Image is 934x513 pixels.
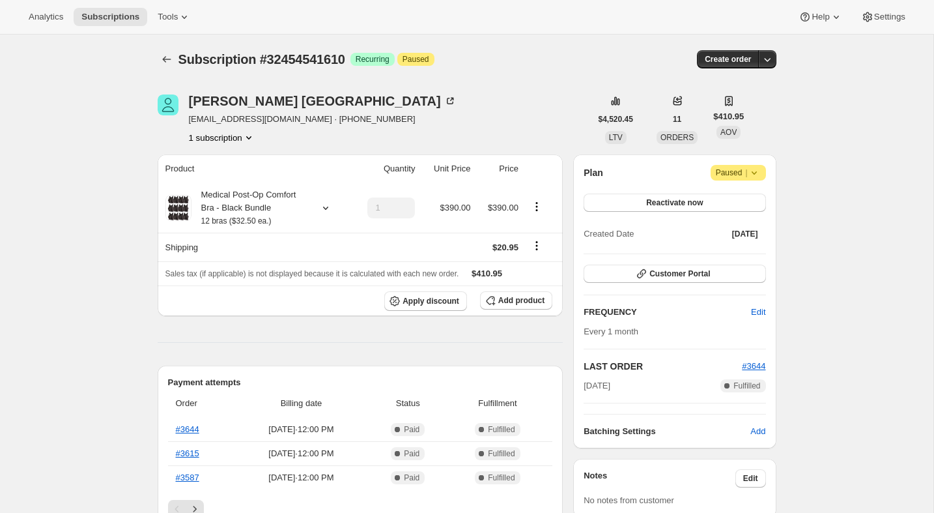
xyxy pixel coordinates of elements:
[178,52,345,66] span: Subscription #32454541610
[237,447,365,460] span: [DATE] · 12:00 PM
[29,12,63,22] span: Analytics
[649,269,710,279] span: Customer Portal
[584,379,610,392] span: [DATE]
[189,131,255,144] button: Product actions
[751,306,765,319] span: Edit
[812,12,829,22] span: Help
[599,114,633,125] span: $4,520.45
[665,110,689,128] button: 11
[474,154,522,183] th: Price
[191,188,309,227] div: Medical Post-Op Comfort Bra - Black Bundle
[158,233,350,261] th: Shipping
[158,95,178,115] span: Haley York
[705,54,751,65] span: Create order
[480,291,552,310] button: Add product
[189,95,457,108] div: [PERSON_NAME] [GEOGRAPHIC_DATA]
[165,269,459,278] span: Sales tax (if applicable) is not displayed because it is calculated with each new order.
[403,296,459,306] span: Apply discount
[735,469,766,488] button: Edit
[584,469,735,488] h3: Notes
[743,421,773,442] button: Add
[591,110,641,128] button: $4,520.45
[176,448,199,458] a: #3615
[150,8,199,26] button: Tools
[440,203,470,213] span: $390.00
[404,424,419,435] span: Paid
[609,133,623,142] span: LTV
[373,397,443,410] span: Status
[237,397,365,410] span: Billing date
[673,114,681,125] span: 11
[168,389,234,418] th: Order
[384,291,467,311] button: Apply discount
[526,239,547,253] button: Shipping actions
[81,12,139,22] span: Subscriptions
[403,54,429,65] span: Paused
[526,199,547,214] button: Product actions
[488,448,515,459] span: Fulfilled
[158,154,350,183] th: Product
[237,423,365,436] span: [DATE] · 12:00 PM
[646,198,703,208] span: Reactivate now
[742,361,765,371] a: #3644
[660,133,694,142] span: ORDERS
[853,8,913,26] button: Settings
[743,302,773,323] button: Edit
[21,8,71,26] button: Analytics
[350,154,419,183] th: Quantity
[713,110,744,123] span: $410.95
[498,295,545,306] span: Add product
[584,194,765,212] button: Reactivate now
[733,381,760,391] span: Fulfilled
[488,203,518,213] span: $390.00
[168,376,553,389] h2: Payment attempts
[584,306,751,319] h2: FREQUENCY
[584,227,634,241] span: Created Date
[732,229,758,239] span: [DATE]
[584,425,750,438] h6: Batching Settings
[165,195,191,221] img: product img
[720,128,737,137] span: AOV
[724,225,766,243] button: [DATE]
[584,265,765,283] button: Customer Portal
[584,495,674,505] span: No notes from customer
[451,397,545,410] span: Fulfillment
[419,154,474,183] th: Unit Price
[716,166,761,179] span: Paused
[488,424,515,435] span: Fulfilled
[176,473,199,482] a: #3587
[158,12,178,22] span: Tools
[189,113,457,126] span: [EMAIL_ADDRESS][DOMAIN_NAME] · [PHONE_NUMBER]
[472,269,502,278] span: $410.95
[750,425,765,438] span: Add
[492,242,518,252] span: $20.95
[158,50,176,68] button: Subscriptions
[404,448,419,459] span: Paid
[874,12,905,22] span: Settings
[584,166,603,179] h2: Plan
[584,360,742,373] h2: LAST ORDER
[742,360,765,373] button: #3644
[201,216,272,226] small: 12 bras ($32.50 ea.)
[404,473,419,483] span: Paid
[697,50,759,68] button: Create order
[743,473,758,484] span: Edit
[488,473,515,483] span: Fulfilled
[356,54,389,65] span: Recurring
[745,168,747,178] span: |
[584,327,638,336] span: Every 1 month
[74,8,147,26] button: Subscriptions
[237,471,365,484] span: [DATE] · 12:00 PM
[791,8,850,26] button: Help
[176,424,199,434] a: #3644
